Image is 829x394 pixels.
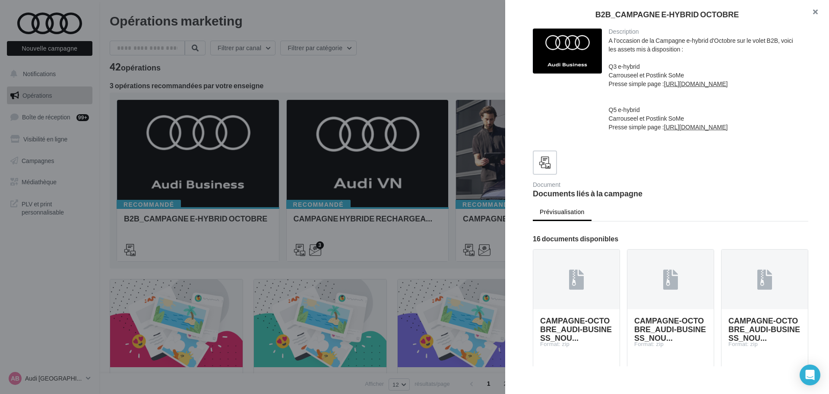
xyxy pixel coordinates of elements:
[664,80,728,87] a: [URL][DOMAIN_NAME]
[609,36,802,140] div: A l'occasion de la Campagne e-hybrid d'Octobre sur le volet B2B, voici les assets mis à dispositi...
[540,316,612,343] span: CAMPAGNE-OCTOBRE_AUDI-BUSINESS_NOU...
[533,189,667,197] div: Documents liés à la campagne
[533,235,808,242] div: 16 documents disponibles
[728,340,801,348] div: Format: zip
[728,316,800,343] span: CAMPAGNE-OCTOBRE_AUDI-BUSINESS_NOU...
[609,29,802,35] div: Description
[664,123,728,131] a: [URL][DOMAIN_NAME]
[540,340,613,348] div: Format: zip
[800,365,820,385] div: Open Intercom Messenger
[634,340,707,348] div: Format: zip
[634,316,706,343] span: CAMPAGNE-OCTOBRE_AUDI-BUSINESS_NOU...
[519,10,815,18] div: B2B_CAMPAGNE E-HYBRID OCTOBRE
[533,182,667,188] div: Document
